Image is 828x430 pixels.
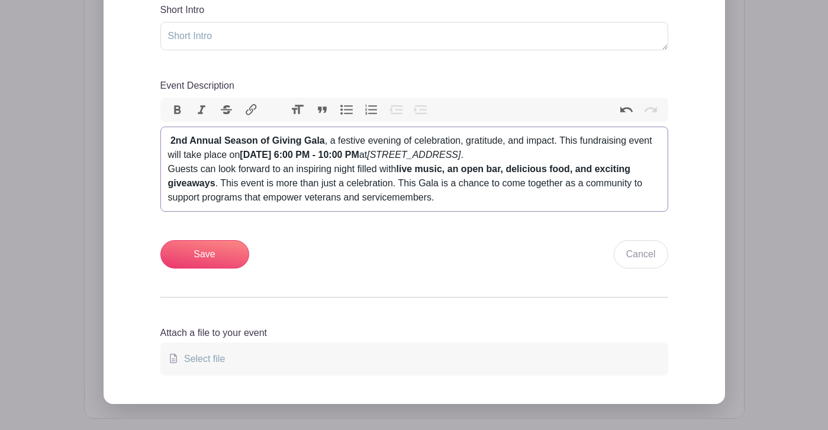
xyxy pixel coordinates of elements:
button: Increase Level [408,102,433,118]
button: Decrease Level [384,102,408,118]
input: Save [160,240,249,269]
div: Guests can look forward to an inspiring night filled with . This event is more than just a celebr... [168,162,661,205]
strong: [DATE] 6:00 PM - 10:00 PM [240,150,359,160]
button: Italic [189,102,214,118]
button: Numbers [359,102,384,118]
label: Event Description [160,79,234,93]
div: , a festive evening of celebration, gratitude, and impact. This fundraising event will take place... [168,134,661,162]
button: Heading [285,102,310,118]
trix-editor: Event Description [160,127,668,212]
button: Bullets [334,102,359,118]
strong: live music, an open bar, delicious food, and exciting giveaways [168,164,631,188]
button: Bold [165,102,190,118]
button: Strikethrough [214,102,239,118]
button: Redo [639,102,663,118]
button: Undo [614,102,639,118]
strong: 2nd Annual Season of Giving Gala [170,135,325,146]
em: [STREET_ADDRESS] [367,150,460,160]
p: Attach a file to your event [160,326,668,340]
button: Link [239,102,263,118]
a: Cancel [614,240,668,269]
button: Quote [310,102,334,118]
label: Short Intro [160,3,205,17]
span: Select file [179,354,225,364]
